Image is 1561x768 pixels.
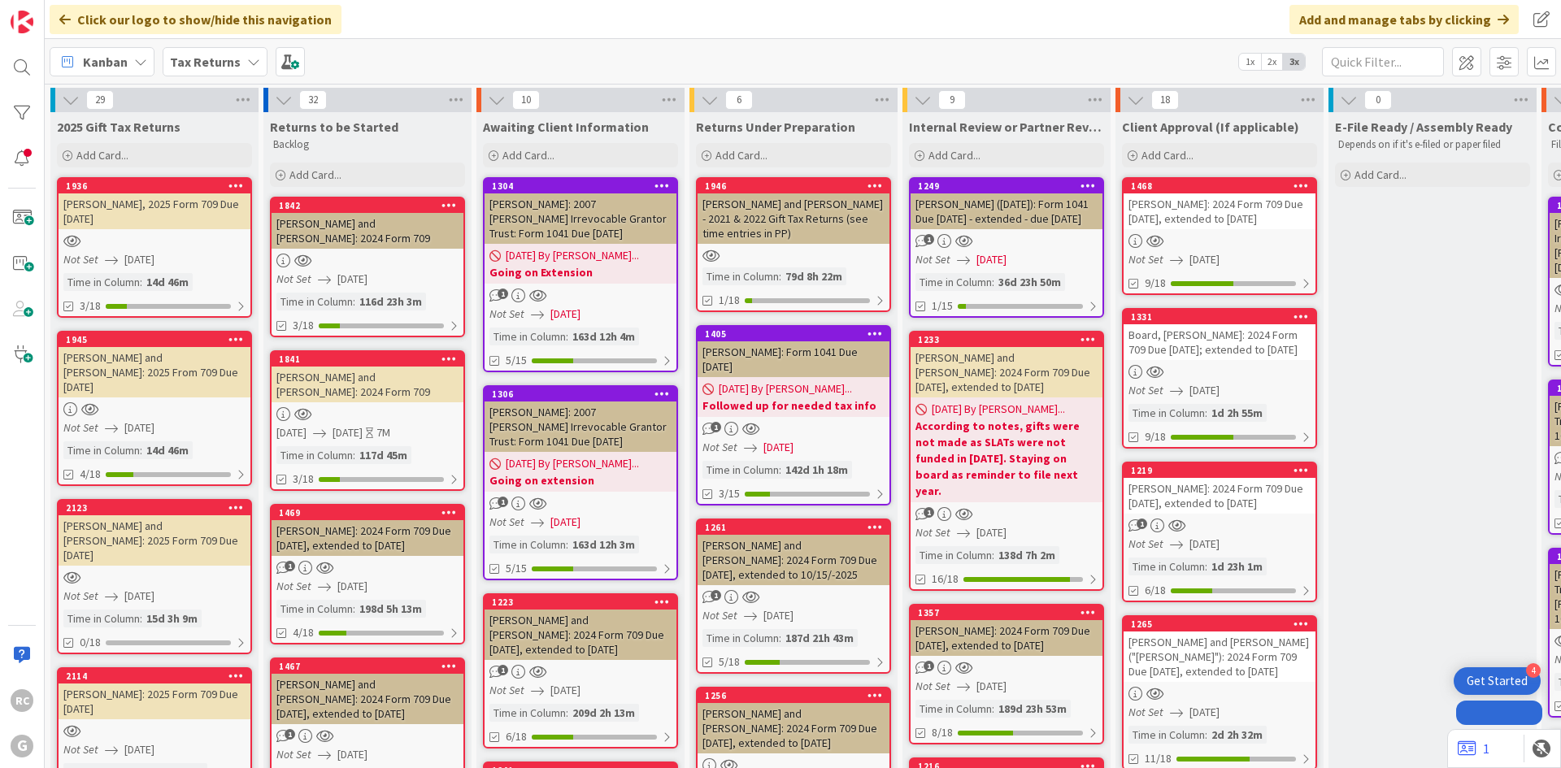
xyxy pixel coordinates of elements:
[1526,663,1541,678] div: 4
[932,297,953,315] span: 1/15
[779,267,781,285] span: :
[11,689,33,712] div: RC
[994,546,1059,564] div: 138d 7h 2m
[911,179,1102,229] div: 1249[PERSON_NAME] ([DATE]): Form 1041 Due [DATE] - extended - due [DATE]
[1124,463,1315,478] div: 1219
[272,198,463,213] div: 1842
[911,179,1102,193] div: 1249
[711,590,721,601] span: 1
[1454,667,1541,695] div: Open Get Started checklist, remaining modules: 4
[492,180,676,192] div: 1304
[1261,54,1283,70] span: 2x
[696,519,891,674] a: 1261[PERSON_NAME] and [PERSON_NAME]: 2024 Form 709 Due [DATE], extended to 10/15/-2025Not Set[DAT...
[909,331,1104,591] a: 1233[PERSON_NAME] and [PERSON_NAME]: 2024 Form 709 Due [DATE], extended to [DATE][DATE] By [PERSO...
[719,292,740,309] span: 1/18
[568,704,639,722] div: 209d 2h 13m
[911,332,1102,397] div: 1233[PERSON_NAME] and [PERSON_NAME]: 2024 Form 709 Due [DATE], extended to [DATE]
[1122,462,1317,602] a: 1219[PERSON_NAME]: 2024 Form 709 Due [DATE], extended to [DATE]Not Set[DATE]Time in Column:1d 23h...
[781,461,852,479] div: 142d 1h 18m
[1207,558,1267,575] div: 1d 23h 1m
[124,741,154,758] span: [DATE]
[1141,148,1194,163] span: Add Card...
[353,293,355,310] span: :
[1205,726,1207,744] span: :
[57,177,252,318] a: 1936[PERSON_NAME], 2025 Form 709 Due [DATE]Not Set[DATE]Time in Column:14d 46m3/18
[909,119,1104,135] span: Internal Review or Partner Review
[489,264,672,280] b: Going on Extension
[1131,311,1315,323] div: 1331
[1145,428,1166,445] span: 9/18
[698,341,889,377] div: [PERSON_NAME]: Form 1041 Due [DATE]
[1128,558,1205,575] div: Time in Column
[506,455,639,472] span: [DATE] By [PERSON_NAME]...
[911,620,1102,656] div: [PERSON_NAME]: 2024 Form 709 Due [DATE], extended to [DATE]
[911,605,1102,620] div: 1357
[276,271,311,286] i: Not Set
[698,703,889,753] div: [PERSON_NAME] and [PERSON_NAME]: 2024 Form 709 Due [DATE], extended to [DATE]
[355,446,411,464] div: 117d 45m
[333,424,363,441] span: [DATE]
[1122,308,1317,449] a: 1331Board, [PERSON_NAME]: 2024 Form 709 Due [DATE]; extended to [DATE]Not Set[DATE]Time in Column...
[502,148,554,163] span: Add Card...
[272,367,463,402] div: [PERSON_NAME] and [PERSON_NAME]: 2024 Form 709
[1128,383,1163,397] i: Not Set
[142,273,193,291] div: 14d 46m
[485,595,676,660] div: 1223[PERSON_NAME] and [PERSON_NAME]: 2024 Form 709 Due [DATE], extended to [DATE]
[911,605,1102,656] div: 1357[PERSON_NAME]: 2024 Form 709 Due [DATE], extended to [DATE]
[124,419,154,436] span: [DATE]
[1467,673,1528,689] div: Get Started
[705,328,889,340] div: 1405
[915,525,950,540] i: Not Set
[698,179,889,193] div: 1946
[485,595,676,610] div: 1223
[59,669,250,719] div: 2114[PERSON_NAME]: 2025 Form 709 Due [DATE]
[1124,463,1315,514] div: 1219[PERSON_NAME]: 2024 Form 709 Due [DATE], extended to [DATE]
[80,297,101,315] span: 3/18
[66,180,250,192] div: 1936
[924,507,934,518] span: 1
[59,193,250,229] div: [PERSON_NAME], 2025 Form 709 Due [DATE]
[909,177,1104,318] a: 1249[PERSON_NAME] ([DATE]): Form 1041 Due [DATE] - extended - due [DATE]Not Set[DATE]Time in Colu...
[924,234,934,245] span: 1
[1145,275,1166,292] span: 9/18
[1338,138,1527,151] p: Depends on if it's e-filed or paper filed
[763,439,794,456] span: [DATE]
[976,524,1007,541] span: [DATE]
[1335,119,1512,135] span: E-File Ready / Assembly Ready
[976,251,1007,268] span: [DATE]
[498,497,508,507] span: 1
[483,385,678,580] a: 1306[PERSON_NAME]: 2007 [PERSON_NAME] Irrevocable Grantor Trust: Form 1041 Due [DATE][DATE] By [P...
[1131,180,1315,192] div: 1468
[918,607,1102,618] div: 1357
[272,659,463,724] div: 1467[PERSON_NAME] and [PERSON_NAME]: 2024 Form 709 Due [DATE], extended to [DATE]
[915,546,992,564] div: Time in Column
[698,535,889,585] div: [PERSON_NAME] and [PERSON_NAME]: 2024 Form 709 Due [DATE], extended to 10/15/-2025
[992,273,994,291] span: :
[272,505,463,556] div: 1469[PERSON_NAME]: 2024 Form 709 Due [DATE], extended to [DATE]
[1128,404,1205,422] div: Time in Column
[124,588,154,605] span: [DATE]
[1122,177,1317,295] a: 1468[PERSON_NAME]: 2024 Form 709 Due [DATE], extended to [DATE]Not Set[DATE]9/18
[1205,558,1207,575] span: :
[59,347,250,397] div: [PERSON_NAME] and [PERSON_NAME]: 2025 From 709 Due [DATE]
[272,674,463,724] div: [PERSON_NAME] and [PERSON_NAME]: 2024 Form 709 Due [DATE], extended to [DATE]
[702,608,737,623] i: Not Set
[355,600,426,618] div: 198d 5h 13m
[696,177,891,312] a: 1946[PERSON_NAME] and [PERSON_NAME] - 2021 & 2022 Gift Tax Returns (see time entries in PP)Time i...
[932,401,1065,418] span: [DATE] By [PERSON_NAME]...
[1364,90,1392,110] span: 0
[702,397,885,414] b: Followed up for needed tax info
[59,501,250,515] div: 2123
[1458,739,1489,758] a: 1
[63,610,140,627] div: Time in Column
[485,610,676,660] div: [PERSON_NAME] and [PERSON_NAME]: 2024 Form 709 Due [DATE], extended to [DATE]
[279,200,463,211] div: 1842
[781,629,858,647] div: 187d 21h 43m
[59,669,250,683] div: 2114
[1189,251,1220,268] span: [DATE]
[142,441,193,459] div: 14d 46m
[928,148,981,163] span: Add Card...
[702,440,737,454] i: Not Set
[702,629,779,647] div: Time in Column
[1124,310,1315,324] div: 1331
